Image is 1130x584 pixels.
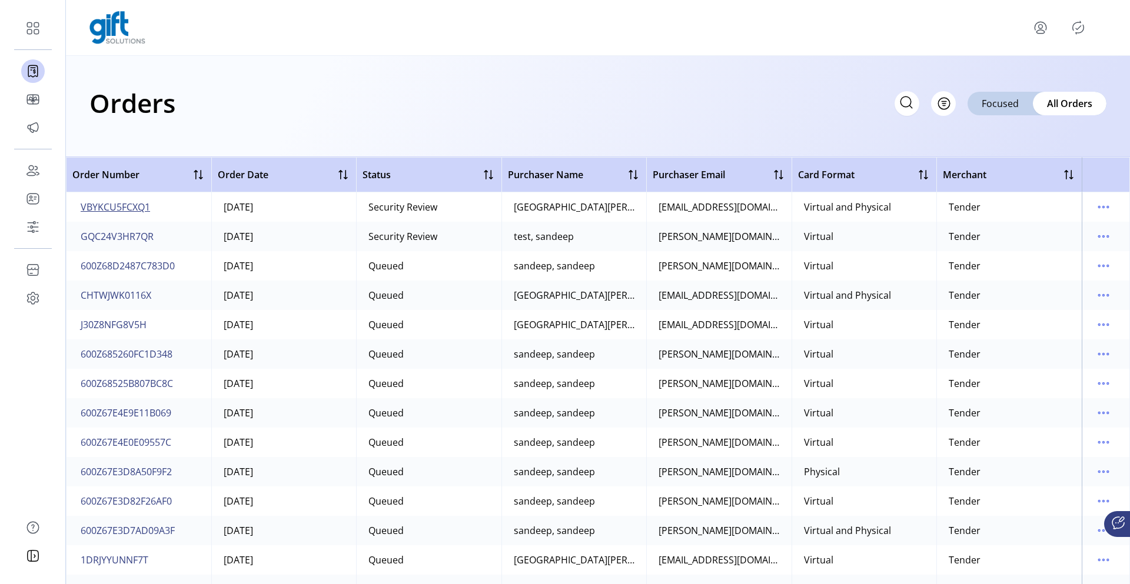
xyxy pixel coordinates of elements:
div: [PERSON_NAME][DOMAIN_NAME][EMAIL_ADDRESS][DOMAIN_NAME] [659,465,780,479]
span: J30Z8NFG8V5H [81,318,147,332]
div: Tender [949,465,981,479]
span: 600Z67E4E9E11B069 [81,406,171,420]
div: Queued [368,259,404,273]
button: CHTWJWK0116X [78,286,154,305]
button: menu [1094,315,1113,334]
td: [DATE] [211,486,357,516]
div: [EMAIL_ADDRESS][DOMAIN_NAME] [659,553,780,567]
div: Security Review [368,200,437,214]
div: [PERSON_NAME][DOMAIN_NAME][EMAIL_ADDRESS][DOMAIN_NAME] [659,523,780,538]
div: Tender [949,494,981,508]
button: Filter Button [931,91,956,116]
button: 600Z67E3D82F26AF0 [78,492,174,510]
span: Card Format [798,168,855,182]
span: 600Z67E3D82F26AF0 [81,494,172,508]
div: [GEOGRAPHIC_DATA][PERSON_NAME] [514,553,635,567]
div: Tender [949,259,981,273]
button: menu [1094,462,1113,481]
span: 600Z68525B807BC8C [81,376,173,391]
button: 600Z67E4E0E09557C [78,433,174,452]
div: [EMAIL_ADDRESS][DOMAIN_NAME] [659,318,780,332]
div: Queued [368,435,404,449]
div: sandeep, sandeep [514,347,595,361]
div: Virtual [804,494,833,508]
div: [PERSON_NAME][DOMAIN_NAME][EMAIL_ADDRESS][DOMAIN_NAME] [659,229,780,243]
button: menu [1094,521,1113,540]
div: sandeep, sandeep [514,406,595,420]
td: [DATE] [211,516,357,545]
td: [DATE] [211,398,357,428]
div: Queued [368,553,404,567]
button: 600Z68D2487C783D0 [78,256,177,275]
div: [PERSON_NAME][DOMAIN_NAME][EMAIL_ADDRESS][DOMAIN_NAME] [659,494,780,508]
span: 600Z68D2487C783D0 [81,259,175,273]
div: Queued [368,465,404,479]
td: [DATE] [211,457,357,486]
button: menu [1094,198,1113,216]
button: menu [1094,286,1113,305]
td: [DATE] [211,545,357,575]
div: Tender [949,318,981,332]
div: Queued [368,347,404,361]
div: sandeep, sandeep [514,259,595,273]
span: Focused [982,96,1019,111]
button: menu [1094,374,1113,393]
div: Queued [368,288,404,302]
span: VBYKCU5FCXQ1 [81,200,150,214]
button: GQC24V3HR7QR [78,227,156,246]
span: Purchaser Name [508,168,583,182]
div: Virtual [804,347,833,361]
button: menu [1094,227,1113,246]
button: menu [1094,550,1113,569]
button: menu [1094,345,1113,363]
td: [DATE] [211,339,357,369]
div: Tender [949,435,981,449]
button: 600Z68525B807BC8C [78,374,175,393]
span: Order Number [72,168,139,182]
div: Virtual [804,406,833,420]
span: 600Z67E3D7AD09A3F [81,523,175,538]
button: menu [1094,256,1113,275]
div: Tender [949,229,981,243]
span: 1DRJYYUNNF7T [81,553,148,567]
div: sandeep, sandeep [514,435,595,449]
div: All Orders [1033,92,1106,115]
button: 600Z67E3D7AD09A3F [78,521,177,540]
div: Virtual [804,318,833,332]
div: Queued [368,318,404,332]
div: Tender [949,553,981,567]
div: Virtual and Physical [804,523,891,538]
div: Virtual [804,435,833,449]
span: Purchaser Email [653,168,725,182]
span: Status [363,168,391,182]
div: [PERSON_NAME][DOMAIN_NAME][EMAIL_ADDRESS][DOMAIN_NAME] [659,347,780,361]
button: Publisher Panel [1069,18,1088,37]
div: Virtual [804,229,833,243]
div: Virtual [804,553,833,567]
button: menu [1094,433,1113,452]
div: [GEOGRAPHIC_DATA][PERSON_NAME] [514,288,635,302]
div: sandeep, sandeep [514,494,595,508]
div: Queued [368,523,404,538]
button: menu [1017,14,1069,42]
span: 600Z67E3D8A50F9F2 [81,465,172,479]
div: [GEOGRAPHIC_DATA][PERSON_NAME] [514,200,635,214]
div: Tender [949,288,981,302]
div: Queued [368,376,404,391]
button: 600Z685260FC1D348 [78,345,175,363]
span: All Orders [1047,96,1092,111]
div: Focused [968,92,1033,115]
button: 600Z67E3D8A50F9F2 [78,462,174,481]
button: menu [1094,403,1113,422]
img: logo [89,11,145,44]
div: [PERSON_NAME][DOMAIN_NAME][EMAIL_ADDRESS][DOMAIN_NAME] [659,435,780,449]
td: [DATE] [211,222,357,251]
div: Queued [368,406,404,420]
h1: Orders [89,82,175,124]
div: [EMAIL_ADDRESS][DOMAIN_NAME] [659,200,780,214]
button: 1DRJYYUNNF7T [78,550,151,569]
td: [DATE] [211,369,357,398]
button: 600Z67E4E9E11B069 [78,403,174,422]
div: Tender [949,200,981,214]
div: Tender [949,523,981,538]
